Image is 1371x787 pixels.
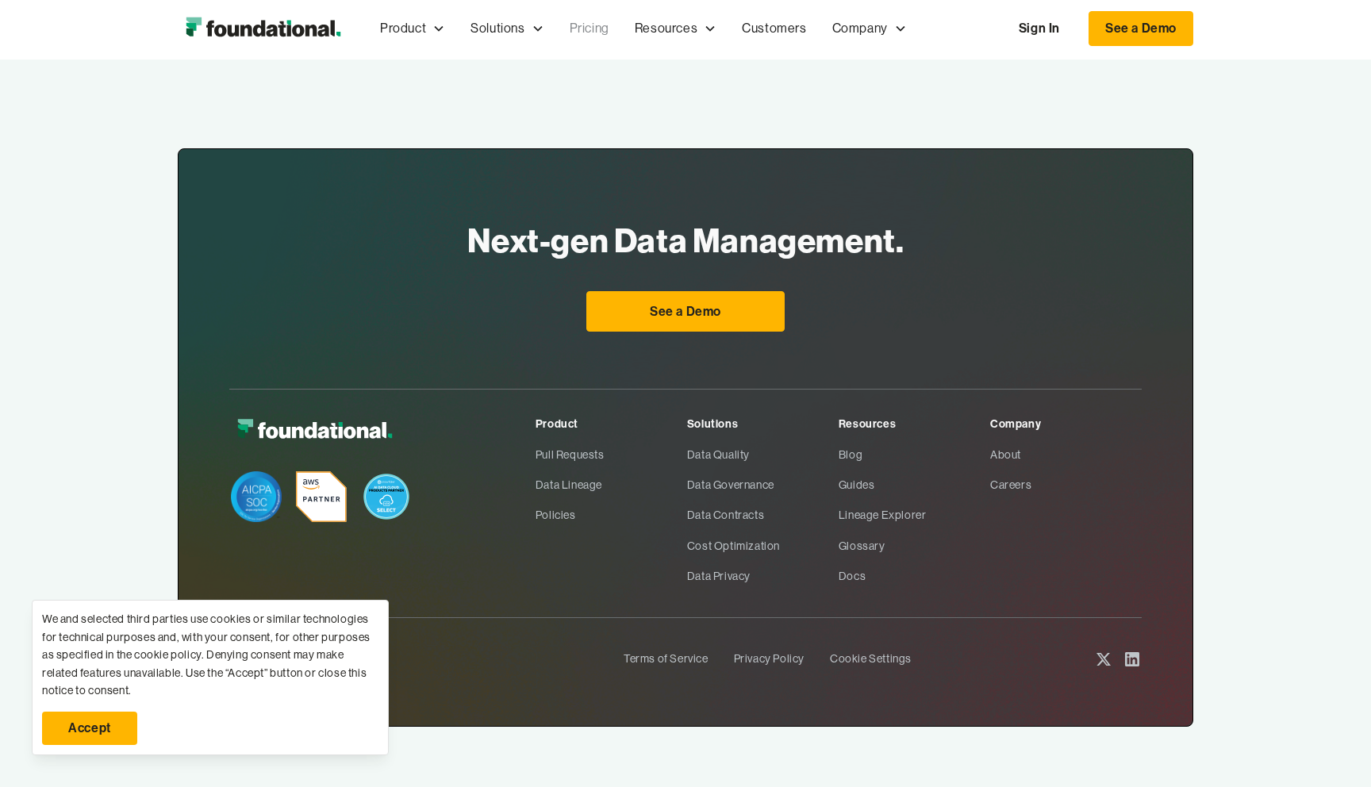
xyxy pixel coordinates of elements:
iframe: Chat Widget [1292,711,1371,787]
a: About [990,440,1142,470]
a: Pricing [557,2,622,55]
a: Guides [839,470,990,500]
div: Company [990,415,1142,432]
a: Terms of Service [624,643,709,674]
a: Data Contracts [687,500,839,530]
a: Data Quality [687,440,839,470]
a: Policies [536,500,687,530]
div: Solutions [458,2,556,55]
a: See a Demo [1089,11,1193,46]
a: Pull Requests [536,440,687,470]
div: Resources [622,2,729,55]
h2: Next-gen Data Management. [467,216,904,265]
a: Customers [729,2,819,55]
a: Data Governance [687,470,839,500]
a: Glossary [839,531,990,561]
img: SOC Badge [231,471,282,522]
a: Privacy Policy [734,643,805,674]
div: Solutions [470,18,524,39]
a: Data Lineage [536,470,687,500]
div: Product [367,2,458,55]
a: Docs [839,561,990,591]
div: Product [536,415,687,432]
a: Lineage Explorer [839,500,990,530]
a: home [178,13,348,44]
a: Cookie Settings [830,643,912,674]
a: Sign In [1003,12,1076,45]
div: We and selected third parties use cookies or similar technologies for technical purposes and, wit... [42,610,378,699]
img: Foundational Logo [178,13,348,44]
div: ©2025 Foundational. [229,650,611,667]
a: See a Demo [586,291,785,332]
a: Data Privacy [687,561,839,591]
div: Company [820,2,920,55]
a: Careers [990,470,1142,500]
div: Resources [839,415,990,432]
a: Cost Optimization [687,531,839,561]
div: Product [380,18,426,39]
a: Accept [42,712,137,745]
a: Blog [839,440,990,470]
div: Resources [635,18,697,39]
div: וידג'ט של צ'אט [1292,711,1371,787]
img: Foundational Logo White [229,415,400,446]
div: Company [832,18,888,39]
div: Solutions [687,415,839,432]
